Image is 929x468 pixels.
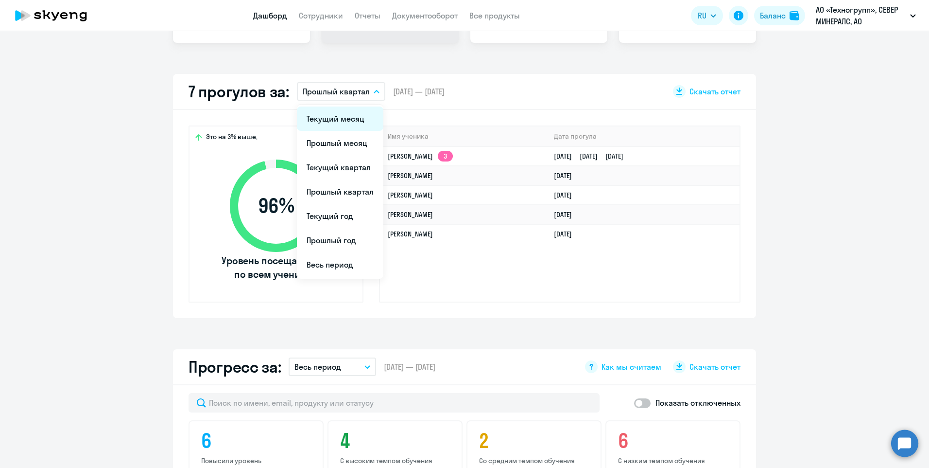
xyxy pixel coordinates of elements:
span: RU [698,10,706,21]
span: [DATE] — [DATE] [384,361,435,372]
th: Дата прогула [546,126,740,146]
a: [DATE] [554,230,580,238]
span: Это на 3% выше, [206,132,258,144]
p: С высоким темпом обучения [340,456,453,465]
a: Дашборд [253,11,287,20]
p: Прошлый квартал [303,86,370,97]
a: [PERSON_NAME] [388,191,433,199]
ul: RU [297,105,383,279]
a: [PERSON_NAME] [388,210,433,219]
span: Как мы считаем [602,361,661,372]
a: [DATE][DATE][DATE] [554,152,631,161]
a: Отчеты [355,11,380,20]
a: Документооборот [392,11,458,20]
a: [PERSON_NAME] [388,230,433,238]
span: [DATE] — [DATE] [393,86,445,97]
button: Весь период [289,358,376,376]
a: [PERSON_NAME] [388,171,433,180]
p: Со средним темпом обучения [479,456,592,465]
button: RU [691,6,723,25]
span: 96 % [220,194,332,217]
a: Сотрудники [299,11,343,20]
h4: 6 [618,429,731,452]
h4: 6 [201,429,314,452]
a: [DATE] [554,171,580,180]
p: АО «Техногрупп», СЕВЕР МИНЕРАЛС, АО [816,4,906,27]
p: С низким темпом обучения [618,456,731,465]
a: Все продукты [469,11,520,20]
h4: 2 [479,429,592,452]
a: [DATE] [554,210,580,219]
p: Весь период [294,361,341,373]
a: [PERSON_NAME]3 [388,152,453,161]
app-skyeng-badge: 3 [438,151,453,162]
div: Баланс [760,10,786,21]
p: Показать отключенных [655,397,740,409]
input: Поиск по имени, email, продукту или статусу [189,393,600,413]
span: Скачать отчет [689,361,740,372]
button: Прошлый квартал [297,82,385,101]
span: Уровень посещаемости по всем ученикам [220,254,332,281]
h2: 7 прогулов за: [189,82,289,101]
button: Балансbalance [754,6,805,25]
h4: 4 [340,429,453,452]
span: Скачать отчет [689,86,740,97]
th: Имя ученика [380,126,546,146]
img: balance [790,11,799,20]
button: АО «Техногрупп», СЕВЕР МИНЕРАЛС, АО [811,4,921,27]
p: Повысили уровень [201,456,314,465]
h2: Прогресс за: [189,357,281,377]
a: [DATE] [554,191,580,199]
